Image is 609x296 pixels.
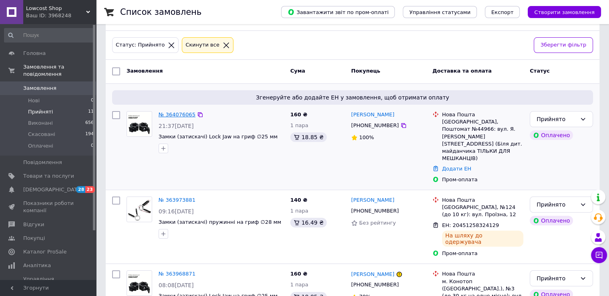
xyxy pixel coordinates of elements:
span: Cума [290,68,305,74]
span: Аналітика [23,262,51,269]
span: Виконані [28,120,53,127]
span: [DEMOGRAPHIC_DATA] [23,186,82,193]
span: Управління статусами [409,9,470,15]
a: Фото товару [127,111,152,137]
a: Фото товару [127,197,152,222]
div: Ваш ID: 3968248 [26,12,96,19]
span: Прийняті [28,108,53,116]
span: 1 пара [290,282,308,288]
input: Пошук [4,28,94,43]
div: Нова Пошта [442,111,523,118]
span: Каталог ProSale [23,248,66,255]
span: Згенеруйте або додайте ЕН у замовлення, щоб отримати оплату [115,93,590,101]
a: Замки (затискачі) Lock Jaw на гриф ∅25 мм [159,134,277,140]
div: Прийнято [537,200,577,209]
span: 160 ₴ [290,271,308,277]
span: Замовлення [23,85,56,92]
div: Оплачено [530,130,573,140]
span: Завантажити звіт по пром-оплаті [287,8,388,16]
span: Відгуки [23,221,44,228]
div: 18.85 ₴ [290,132,327,142]
div: Нова Пошта [442,270,523,278]
div: Cкинути все [184,41,221,49]
span: Скасовані [28,131,55,138]
span: 140 ₴ [290,197,308,203]
img: Фото товару [127,197,152,222]
button: Чат з покупцем [591,247,607,263]
span: 100% [359,134,374,140]
a: [PERSON_NAME] [351,111,394,119]
span: Покупець [351,68,380,74]
div: [GEOGRAPHIC_DATA], №124 (до 10 кг): вул. Проїзна, 12 [442,204,523,218]
div: Нова Пошта [442,197,523,204]
span: 0 [91,142,94,150]
div: Пром-оплата [442,250,523,257]
div: [PHONE_NUMBER] [350,120,400,131]
img: Фото товару [127,112,152,136]
img: Фото товару [127,271,152,296]
span: 0 [91,97,94,104]
span: 09:16[DATE] [159,208,194,215]
h1: Список замовлень [120,7,201,17]
span: Експорт [491,9,514,15]
button: Завантажити звіт по пром-оплаті [281,6,395,18]
a: Замки (затискачі) пружинні на гриф ∅28 мм [159,219,281,225]
span: Без рейтингу [359,220,396,226]
div: Прийнято [537,274,577,283]
span: 11 [88,108,94,116]
a: № 363973881 [159,197,195,203]
div: [PHONE_NUMBER] [350,206,400,216]
span: 21:37[DATE] [159,123,194,129]
span: 08:08[DATE] [159,282,194,288]
a: Фото товару [127,270,152,296]
span: Статус [530,68,550,74]
span: ЕН: 20451258324129 [442,222,499,228]
a: [PERSON_NAME] [351,197,394,204]
div: Оплачено [530,216,573,225]
span: Нові [28,97,40,104]
div: Пром-оплата [442,176,523,183]
div: [PHONE_NUMBER] [350,280,400,290]
span: 656 [85,120,94,127]
span: Створити замовлення [534,9,595,15]
button: Зберегти фільтр [534,37,593,53]
span: 1 пара [290,208,308,214]
span: Покупці [23,235,45,242]
a: [PERSON_NAME] [351,271,394,278]
a: № 364076065 [159,112,195,118]
span: 23 [85,186,94,193]
span: Доставка та оплата [432,68,492,74]
div: [GEOGRAPHIC_DATA], Поштомат №44966: вул. Я. [PERSON_NAME][STREET_ADDRESS] (Біля дит. майданчика Т... [442,118,523,162]
span: Зберегти фільтр [541,41,586,49]
span: Оплачені [28,142,53,150]
a: Створити замовлення [520,9,601,15]
span: Товари та послуги [23,172,74,180]
span: Показники роботи компанії [23,200,74,214]
span: Управління сайтом [23,276,74,290]
button: Управління статусами [403,6,477,18]
span: 194 [85,131,94,138]
div: Прийнято [537,115,577,124]
div: На шляху до одержувача [442,231,523,247]
span: 28 [76,186,85,193]
span: 160 ₴ [290,112,308,118]
span: Замовлення та повідомлення [23,63,96,78]
span: Головна [23,50,46,57]
span: Повідомлення [23,159,62,166]
span: Lowcost Shop [26,5,86,12]
button: Створити замовлення [528,6,601,18]
div: Статус: Прийнято [114,41,166,49]
a: Додати ЕН [442,166,471,172]
div: 16.49 ₴ [290,218,327,227]
span: Замовлення [127,68,163,74]
a: № 363968871 [159,271,195,277]
span: 1 пара [290,122,308,128]
button: Експорт [485,6,520,18]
